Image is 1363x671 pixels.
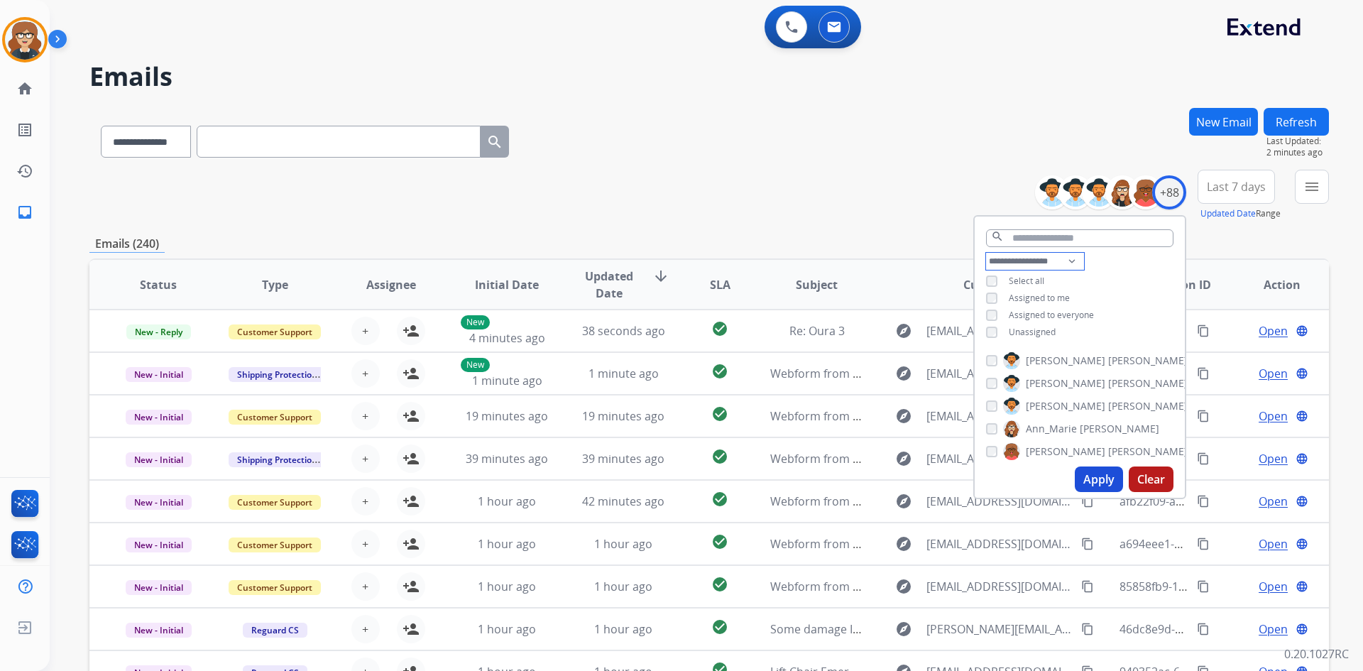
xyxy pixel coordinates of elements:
[1197,580,1210,593] mat-icon: content_copy
[1197,538,1210,550] mat-icon: content_copy
[1108,444,1188,459] span: [PERSON_NAME]
[796,276,838,293] span: Subject
[403,621,420,638] mat-icon: person_add
[895,450,912,467] mat-icon: explore
[362,493,368,510] span: +
[126,410,192,425] span: New - Initial
[1207,184,1266,190] span: Last 7 days
[1296,367,1308,380] mat-icon: language
[1009,292,1070,304] span: Assigned to me
[1026,399,1105,413] span: [PERSON_NAME]
[16,163,33,180] mat-icon: history
[1284,645,1349,662] p: 0.20.1027RC
[1259,450,1288,467] span: Open
[711,533,728,550] mat-icon: check_circle
[1120,579,1332,594] span: 85858fb9-19f8-49ba-a998-04fa3ab85b07
[582,493,664,509] span: 42 minutes ago
[895,621,912,638] mat-icon: explore
[1259,493,1288,510] span: Open
[1296,538,1308,550] mat-icon: language
[1259,365,1288,382] span: Open
[403,365,420,382] mat-icon: person_add
[770,536,1092,552] span: Webform from [EMAIL_ADDRESS][DOMAIN_NAME] on [DATE]
[403,535,420,552] mat-icon: person_add
[362,322,368,339] span: +
[1120,621,1333,637] span: 46dc8e9d-bf26-4a03-b7d5-ac0184f5c77c
[895,408,912,425] mat-icon: explore
[1108,399,1188,413] span: [PERSON_NAME]
[475,276,539,293] span: Initial Date
[478,493,536,509] span: 1 hour ago
[1266,136,1329,147] span: Last Updated:
[1081,538,1094,550] mat-icon: content_copy
[1129,467,1173,492] button: Clear
[926,450,1073,467] span: [EMAIL_ADDRESS][DOMAIN_NAME]
[770,493,1092,509] span: Webform from [EMAIL_ADDRESS][DOMAIN_NAME] on [DATE]
[926,322,1073,339] span: [EMAIL_ADDRESS][DOMAIN_NAME]
[461,358,490,372] p: New
[1152,175,1186,209] div: +88
[1189,108,1258,136] button: New Email
[403,408,420,425] mat-icon: person_add
[963,276,1019,293] span: Customer
[926,578,1073,595] span: [EMAIL_ADDRESS][DOMAIN_NAME]
[1198,170,1275,204] button: Last 7 days
[711,576,728,593] mat-icon: check_circle
[594,621,652,637] span: 1 hour ago
[229,452,326,467] span: Shipping Protection
[770,579,1092,594] span: Webform from [EMAIL_ADDRESS][DOMAIN_NAME] on [DATE]
[362,365,368,382] span: +
[1081,580,1094,593] mat-icon: content_copy
[1075,467,1123,492] button: Apply
[486,133,503,151] mat-icon: search
[362,450,368,467] span: +
[710,276,730,293] span: SLA
[89,235,165,253] p: Emails (240)
[711,618,728,635] mat-icon: check_circle
[895,365,912,382] mat-icon: explore
[1259,408,1288,425] span: Open
[1200,207,1281,219] span: Range
[1108,376,1188,391] span: [PERSON_NAME]
[1197,452,1210,465] mat-icon: content_copy
[1026,376,1105,391] span: [PERSON_NAME]
[711,405,728,422] mat-icon: check_circle
[1296,495,1308,508] mat-icon: language
[789,323,845,339] span: Re: Oura 3
[582,451,664,467] span: 39 minutes ago
[652,268,669,285] mat-icon: arrow_downward
[351,444,380,473] button: +
[1080,422,1159,436] span: [PERSON_NAME]
[711,320,728,337] mat-icon: check_circle
[362,408,368,425] span: +
[351,615,380,643] button: +
[1197,324,1210,337] mat-icon: content_copy
[895,322,912,339] mat-icon: explore
[1197,495,1210,508] mat-icon: content_copy
[1197,410,1210,422] mat-icon: content_copy
[1296,410,1308,422] mat-icon: language
[126,538,192,552] span: New - Initial
[466,451,548,467] span: 39 minutes ago
[1303,178,1320,195] mat-icon: menu
[243,623,307,638] span: Reguard CS
[403,450,420,467] mat-icon: person_add
[362,621,368,638] span: +
[466,408,548,424] span: 19 minutes ago
[1120,493,1332,509] span: afb22f09-a7dc-4d98-92b4-9f50cb273554
[366,276,416,293] span: Assignee
[126,495,192,510] span: New - Initial
[1296,452,1308,465] mat-icon: language
[472,373,542,388] span: 1 minute ago
[16,121,33,138] mat-icon: list_alt
[16,204,33,221] mat-icon: inbox
[1200,208,1256,219] button: Updated Date
[89,62,1329,91] h2: Emails
[582,323,665,339] span: 38 seconds ago
[895,535,912,552] mat-icon: explore
[1259,322,1288,339] span: Open
[594,579,652,594] span: 1 hour ago
[1081,623,1094,635] mat-icon: content_copy
[126,452,192,467] span: New - Initial
[351,530,380,558] button: +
